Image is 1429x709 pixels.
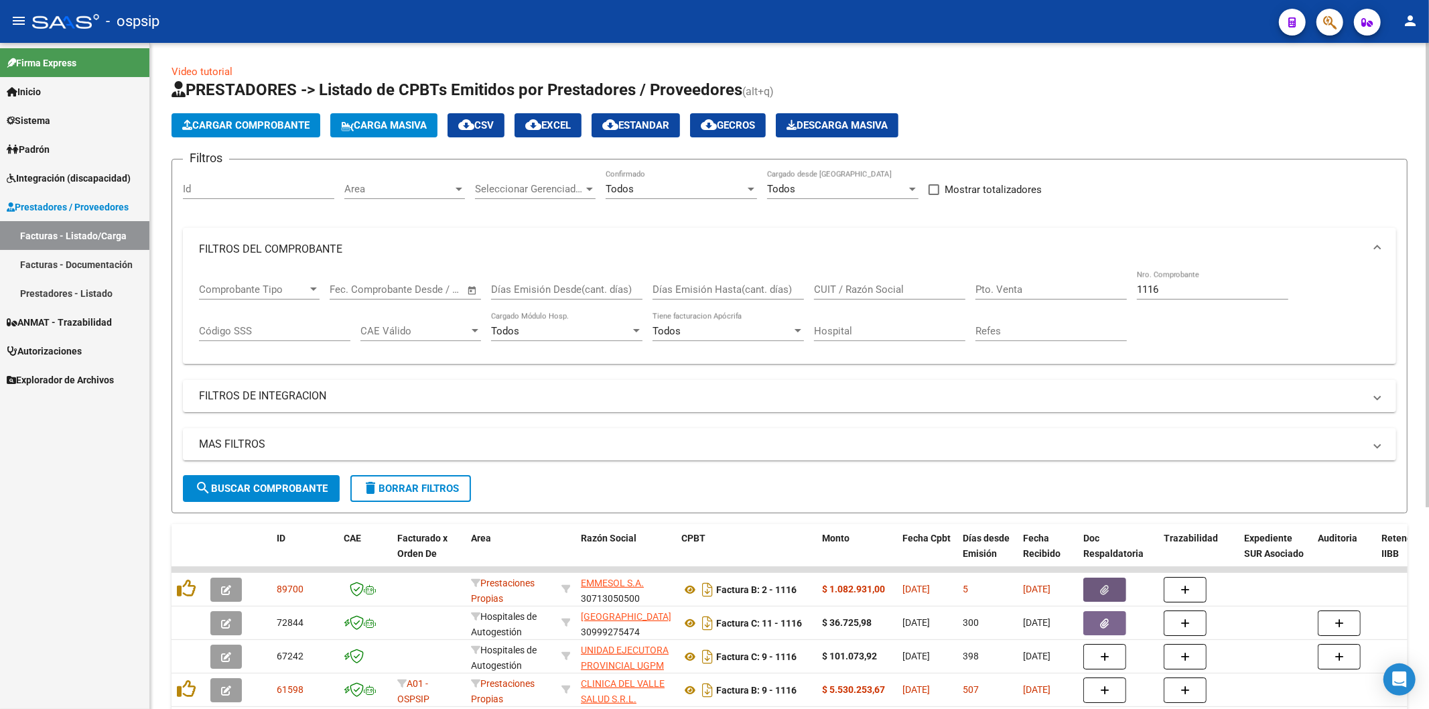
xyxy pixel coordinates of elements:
span: Todos [767,183,795,195]
span: CPBT [681,533,705,543]
button: Borrar Filtros [350,475,471,502]
span: Borrar Filtros [362,482,459,495]
datatable-header-cell: Area [466,524,556,583]
span: Razón Social [581,533,636,543]
span: [DATE] [1023,651,1050,661]
span: Seleccionar Gerenciador [475,183,584,195]
button: EXCEL [515,113,582,137]
strong: Factura B: 9 - 1116 [716,685,797,696]
span: Firma Express [7,56,76,70]
span: CAE [344,533,361,543]
button: Buscar Comprobante [183,475,340,502]
span: Estandar [602,119,669,131]
mat-icon: delete [362,480,379,496]
button: Descarga Masiva [776,113,898,137]
div: FILTROS DEL COMPROBANTE [183,271,1396,365]
datatable-header-cell: Doc Respaldatoria [1078,524,1158,583]
div: 30707307591 [581,643,671,671]
div: 33710210549 [581,676,671,704]
span: PRESTADORES -> Listado de CPBTs Emitidos por Prestadores / Proveedores [172,80,742,99]
span: Expediente SUR Asociado [1244,533,1304,559]
span: Autorizaciones [7,344,82,359]
span: Trazabilidad [1164,533,1218,543]
span: [DATE] [1023,684,1050,695]
datatable-header-cell: Trazabilidad [1158,524,1239,583]
span: Auditoria [1318,533,1357,543]
datatable-header-cell: ID [271,524,338,583]
span: [DATE] [902,684,930,695]
datatable-header-cell: Días desde Emisión [957,524,1018,583]
span: Todos [491,325,519,337]
datatable-header-cell: Fecha Recibido [1018,524,1078,583]
span: [DATE] [1023,584,1050,594]
button: Carga Masiva [330,113,437,137]
button: Gecros [690,113,766,137]
span: Fecha Recibido [1023,533,1061,559]
span: Retencion IIBB [1381,533,1425,559]
span: Sistema [7,113,50,128]
span: Buscar Comprobante [195,482,328,495]
span: UNIDAD EJECUTORA PROVINCIAL UGPM DE SALUD PUBLICA [581,645,669,686]
span: Cargar Comprobante [182,119,310,131]
span: 5 [963,584,968,594]
datatable-header-cell: Facturado x Orden De [392,524,466,583]
div: Open Intercom Messenger [1383,663,1416,696]
span: - ospsip [106,7,159,36]
a: Video tutorial [172,66,232,78]
datatable-header-cell: Monto [817,524,897,583]
strong: $ 36.725,98 [822,617,872,628]
strong: $ 101.073,92 [822,651,877,661]
span: Facturado x Orden De [397,533,448,559]
span: Prestaciones Propias [471,678,535,704]
h3: Filtros [183,149,229,168]
mat-icon: cloud_download [602,117,618,133]
span: Fecha Cpbt [902,533,951,543]
datatable-header-cell: Expediente SUR Asociado [1239,524,1312,583]
span: Inicio [7,84,41,99]
span: Gecros [701,119,755,131]
span: Monto [822,533,849,543]
mat-panel-title: FILTROS DE INTEGRACION [199,389,1364,403]
i: Descargar documento [699,680,716,701]
span: EXCEL [525,119,571,131]
span: Descarga Masiva [787,119,888,131]
button: Cargar Comprobante [172,113,320,137]
span: ID [277,533,285,543]
datatable-header-cell: CAE [338,524,392,583]
div: 30713050500 [581,576,671,604]
mat-panel-title: FILTROS DEL COMPROBANTE [199,242,1364,257]
span: [DATE] [902,584,930,594]
span: Mostrar totalizadores [945,182,1042,198]
span: CLINICA DEL VALLE SALUD S.R.L. [581,678,665,704]
span: Hospitales de Autogestión [471,611,537,637]
span: [DATE] [902,651,930,661]
span: Todos [606,183,634,195]
span: 89700 [277,584,303,594]
span: 300 [963,617,979,628]
mat-expansion-panel-header: FILTROS DE INTEGRACION [183,380,1396,412]
span: CSV [458,119,494,131]
span: Integración (discapacidad) [7,171,131,186]
span: Carga Masiva [341,119,427,131]
span: [DATE] [1023,617,1050,628]
span: Area [471,533,491,543]
datatable-header-cell: Auditoria [1312,524,1376,583]
span: 507 [963,684,979,695]
datatable-header-cell: Razón Social [575,524,676,583]
datatable-header-cell: Fecha Cpbt [897,524,957,583]
i: Descargar documento [699,613,716,634]
strong: $ 5.530.253,67 [822,684,885,695]
span: Comprobante Tipo [199,283,308,296]
span: 72844 [277,617,303,628]
button: Estandar [592,113,680,137]
span: [GEOGRAPHIC_DATA] [581,611,671,622]
button: Open calendar [465,283,480,298]
span: [DATE] [902,617,930,628]
span: (alt+q) [742,85,774,98]
span: A01 - OSPSIP [397,678,429,704]
span: EMMESOL S.A. [581,578,644,588]
span: Explorador de Archivos [7,373,114,387]
input: Fecha inicio [330,283,384,296]
span: Días desde Emisión [963,533,1010,559]
span: Prestaciones Propias [471,578,535,604]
